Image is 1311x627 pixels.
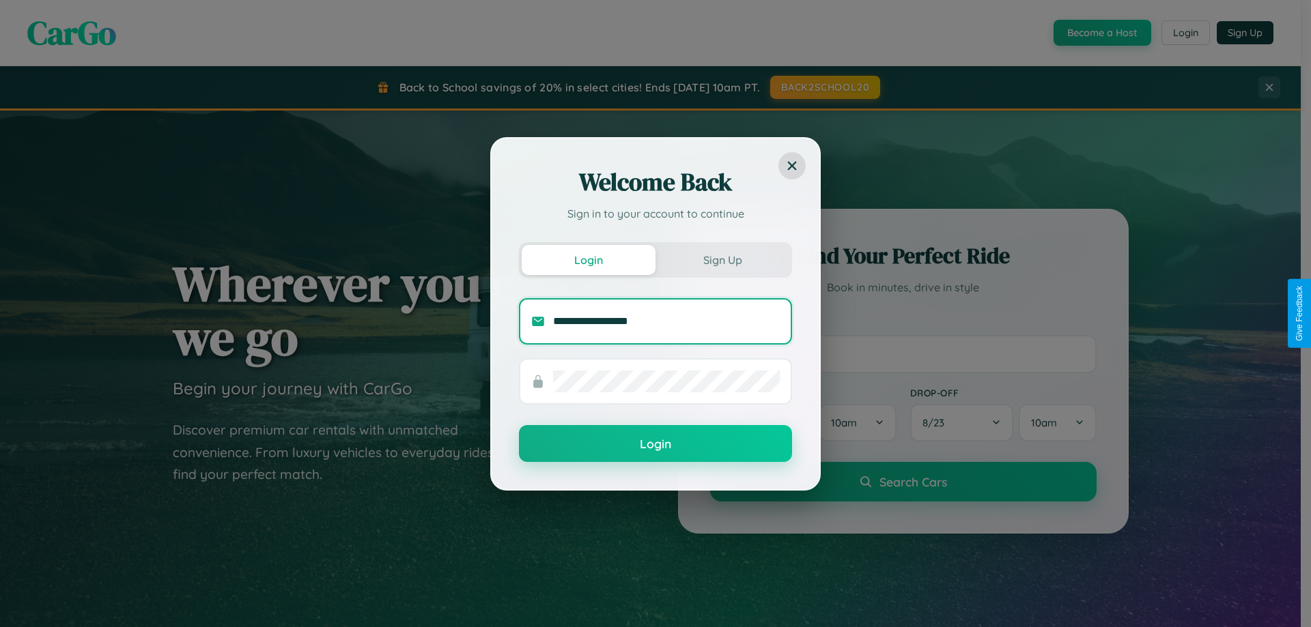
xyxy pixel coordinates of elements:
[522,245,655,275] button: Login
[519,166,792,199] h2: Welcome Back
[1295,286,1304,341] div: Give Feedback
[655,245,789,275] button: Sign Up
[519,205,792,222] p: Sign in to your account to continue
[519,425,792,462] button: Login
